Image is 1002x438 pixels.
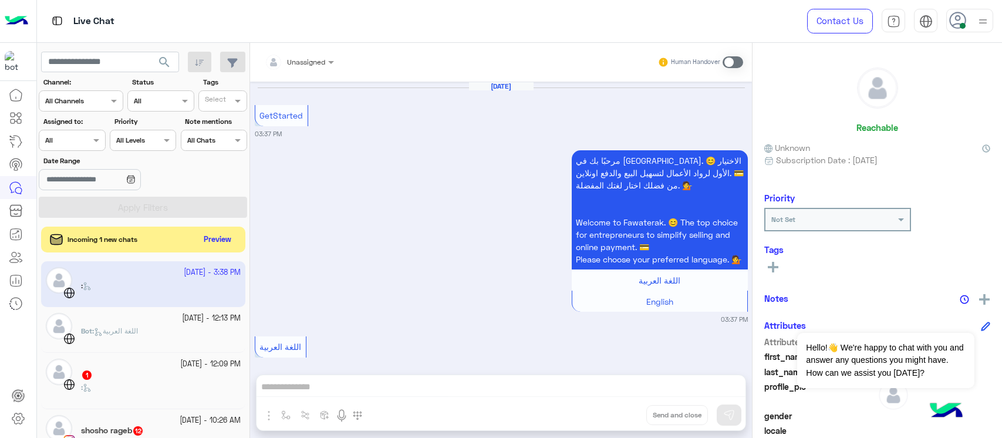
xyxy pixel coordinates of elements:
[469,82,534,90] h6: [DATE]
[5,51,26,72] img: 171468393613305
[81,326,94,335] b: :
[43,156,175,166] label: Date Range
[185,116,245,127] label: Note mentions
[764,424,876,437] span: locale
[919,15,933,28] img: tab
[73,14,114,29] p: Live Chat
[81,326,92,335] span: Bot
[5,9,28,33] img: Logo
[764,193,795,203] h6: Priority
[94,326,138,335] span: اللغة العربية
[203,94,226,107] div: Select
[133,426,143,436] span: 12
[646,405,708,425] button: Send and close
[887,15,900,28] img: tab
[203,77,246,87] label: Tags
[797,333,974,388] span: Hello!👋 We're happy to chat with you and answer any questions you might have. How can we assist y...
[199,231,237,248] button: Preview
[976,14,990,29] img: profile
[764,320,806,331] h6: Attributes
[764,380,876,407] span: profile_pic
[63,333,75,345] img: WebChat
[180,359,241,370] small: [DATE] - 12:09 PM
[764,366,876,378] span: last_name
[979,294,990,305] img: add
[259,342,301,352] span: اللغة العربية
[858,68,898,108] img: defaultAdmin.png
[879,410,991,422] span: null
[50,14,65,28] img: tab
[81,383,83,392] b: :
[646,297,673,306] span: English
[182,313,241,324] small: [DATE] - 12:13 PM
[764,410,876,422] span: gender
[43,116,104,127] label: Assigned to:
[63,379,75,390] img: WebChat
[572,150,748,269] p: 21/9/2025, 3:37 PM
[764,293,788,304] h6: Notes
[926,391,967,432] img: hulul-logo.png
[879,380,908,410] img: defaultAdmin.png
[882,9,905,33] a: tab
[287,58,325,66] span: Unassigned
[132,77,193,87] label: Status
[255,129,282,139] small: 03:37 PM
[68,234,137,245] span: Incoming 1 new chats
[157,55,171,69] span: search
[114,116,175,127] label: Priority
[39,197,247,218] button: Apply Filters
[856,122,898,133] h6: Reachable
[259,110,303,120] span: GetStarted
[764,244,990,255] h6: Tags
[46,313,72,339] img: defaultAdmin.png
[764,351,876,363] span: first_name
[671,58,720,67] small: Human Handover
[150,52,179,77] button: search
[255,360,282,370] small: 03:37 PM
[639,275,680,285] span: اللغة العربية
[960,295,969,304] img: notes
[807,9,873,33] a: Contact Us
[764,141,810,154] span: Unknown
[764,336,876,348] span: Attribute Name
[879,424,991,437] span: null
[721,315,748,324] small: 03:37 PM
[46,359,72,385] img: defaultAdmin.png
[82,370,92,380] span: 1
[43,77,122,87] label: Channel:
[771,215,795,224] b: Not Set
[180,415,241,426] small: [DATE] - 10:26 AM
[776,154,878,166] span: Subscription Date : [DATE]
[81,426,144,436] h5: shosho rageb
